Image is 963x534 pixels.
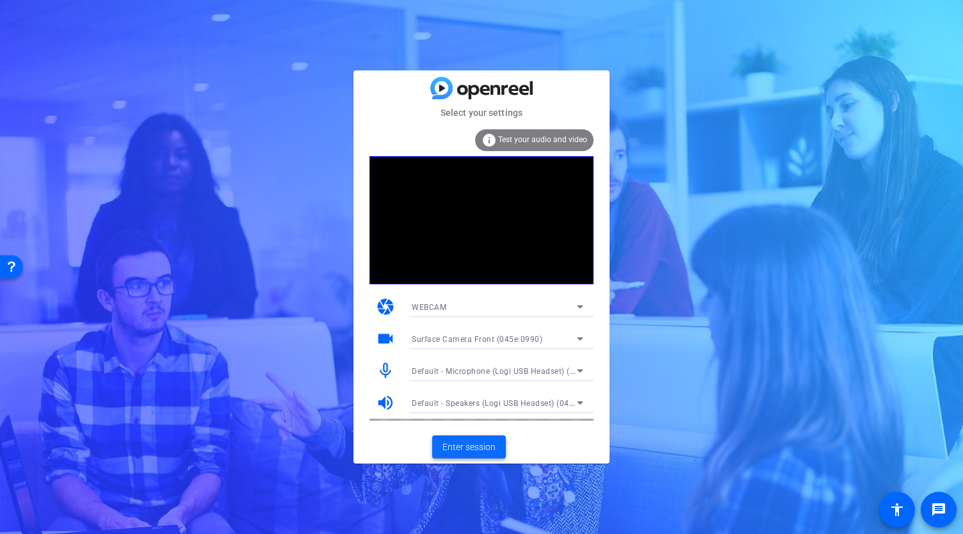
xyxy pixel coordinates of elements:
[376,297,395,316] mat-icon: camera
[353,106,610,120] mat-card-subtitle: Select your settings
[498,135,587,144] span: Test your audio and video
[931,502,946,517] mat-icon: message
[412,303,446,312] span: WEBCAM
[376,361,395,380] mat-icon: mic_none
[376,329,395,348] mat-icon: videocam
[412,366,613,376] span: Default - Microphone (Logi USB Headset) (046d:0a65)
[481,133,497,148] mat-icon: info
[412,398,603,408] span: Default - Speakers (Logi USB Headset) (046d:0a65)
[442,441,496,454] span: Enter session
[412,335,542,344] span: Surface Camera Front (045e:0990)
[432,435,506,458] button: Enter session
[430,77,533,99] img: blue-gradient.svg
[889,502,905,517] mat-icon: accessibility
[376,393,395,412] mat-icon: volume_up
